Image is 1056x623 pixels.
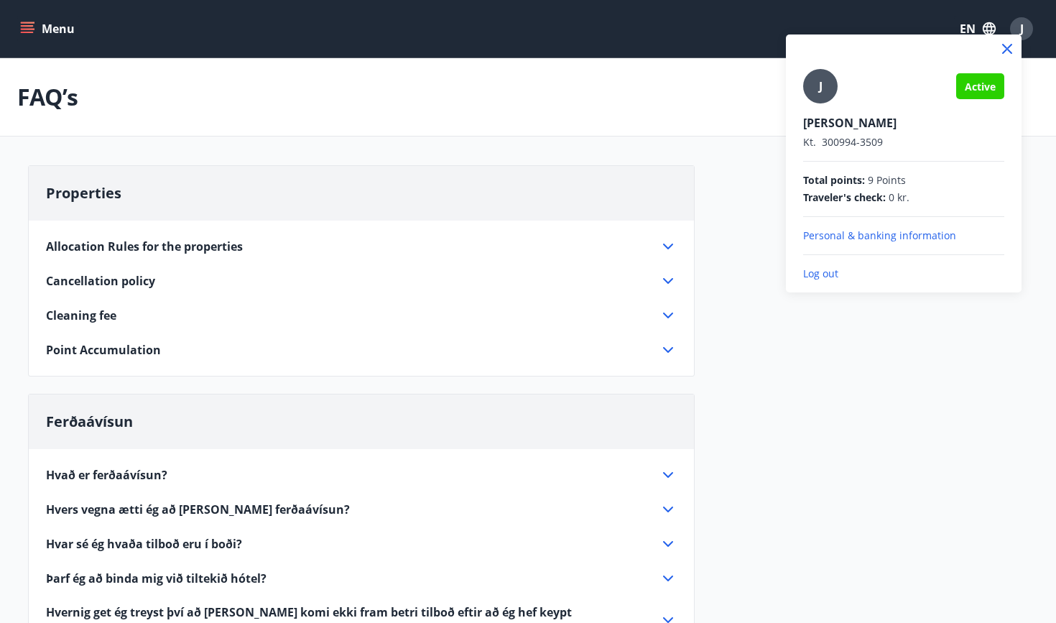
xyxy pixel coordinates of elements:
[889,190,909,205] span: 0 kr.
[803,190,886,205] span: Traveler's check :
[965,80,996,93] span: Active
[803,173,865,188] span: Total points :
[819,78,823,94] span: J
[803,229,1004,243] p: Personal & banking information
[803,135,816,149] span: Kt.
[803,267,1004,281] p: Log out
[868,173,906,188] span: 9 Points
[803,115,1004,131] p: [PERSON_NAME]
[803,135,1004,149] p: 300994-3509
